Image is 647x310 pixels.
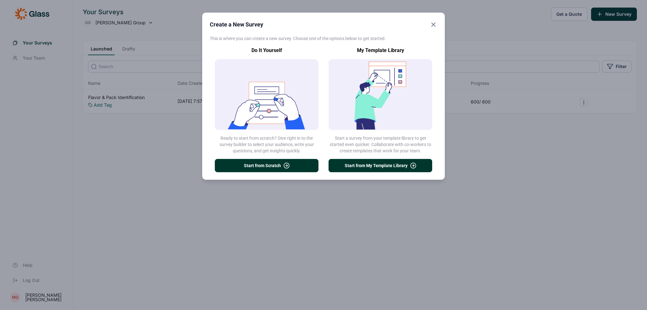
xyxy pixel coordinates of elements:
[430,20,437,29] button: Close
[215,159,318,172] button: Start from Scratch
[210,20,263,29] h2: Create a New Survey
[251,47,282,54] h1: Do It Yourself
[215,135,318,154] p: Ready to start from scratch? Dive right in to the survey builder to select your audience, write y...
[329,135,432,154] p: Start a survey from your template library to get started even quicker. Collaborate with co-worker...
[329,159,432,172] button: Start from My Template Library
[357,47,404,54] h1: My Template Library
[210,35,437,42] p: This is where you can create a new survey. Choose one of the options below to get started.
